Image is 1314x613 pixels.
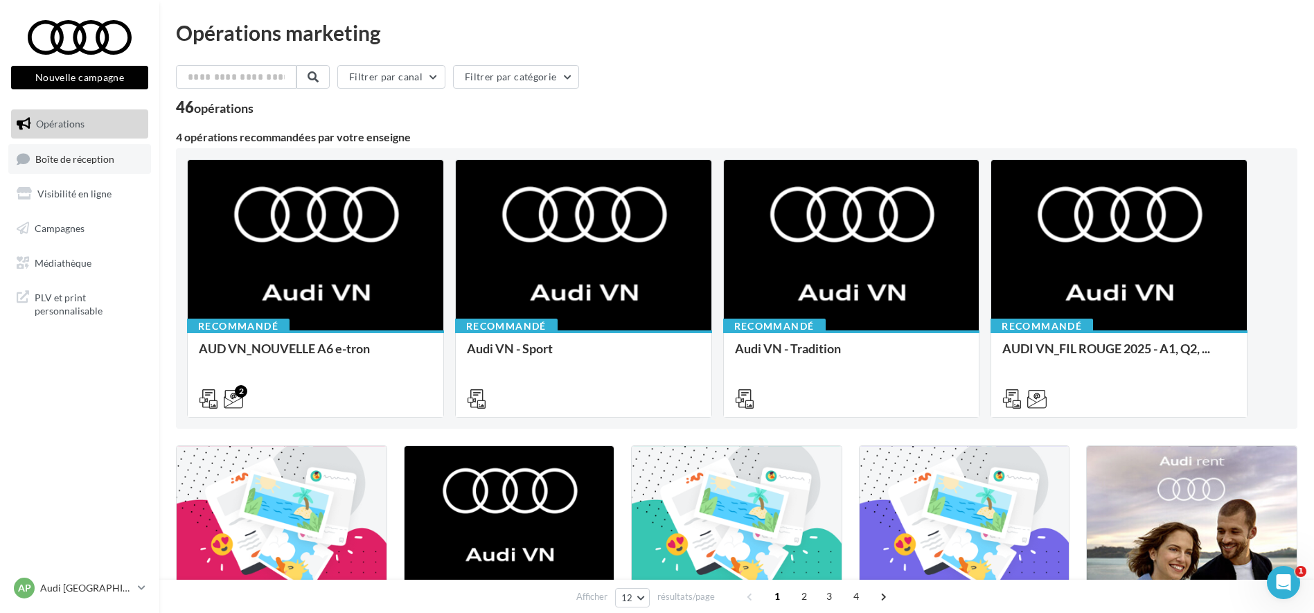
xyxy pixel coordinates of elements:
[8,283,151,323] a: PLV et print personnalisable
[453,65,579,89] button: Filtrer par catégorie
[657,590,715,603] span: résultats/page
[8,179,151,208] a: Visibilité en ligne
[818,585,840,607] span: 3
[1267,566,1300,599] iframe: Intercom live chat
[735,341,841,356] span: Audi VN - Tradition
[35,288,143,318] span: PLV et print personnalisable
[8,109,151,139] a: Opérations
[199,341,370,356] span: AUD VN_NOUVELLE A6 e-tron
[36,118,85,130] span: Opérations
[467,341,553,356] span: Audi VN - Sport
[723,319,826,334] div: Recommandé
[176,100,254,115] div: 46
[8,144,151,174] a: Boîte de réception
[576,590,607,603] span: Afficher
[1002,341,1210,356] span: AUDI VN_FIL ROUGE 2025 - A1, Q2, ...
[37,188,112,199] span: Visibilité en ligne
[1295,566,1306,577] span: 1
[337,65,445,89] button: Filtrer par canal
[845,585,867,607] span: 4
[991,319,1093,334] div: Recommandé
[35,222,85,234] span: Campagnes
[194,102,254,114] div: opérations
[11,66,148,89] button: Nouvelle campagne
[793,585,815,607] span: 2
[35,152,114,164] span: Boîte de réception
[40,581,132,595] p: Audi [GEOGRAPHIC_DATA] 16
[187,319,290,334] div: Recommandé
[235,385,247,398] div: 2
[8,214,151,243] a: Campagnes
[176,132,1297,143] div: 4 opérations recommandées par votre enseigne
[35,256,91,268] span: Médiathèque
[766,585,788,607] span: 1
[621,592,633,603] span: 12
[615,588,650,607] button: 12
[18,581,31,595] span: AP
[176,22,1297,43] div: Opérations marketing
[455,319,558,334] div: Recommandé
[11,575,148,601] a: AP Audi [GEOGRAPHIC_DATA] 16
[8,249,151,278] a: Médiathèque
